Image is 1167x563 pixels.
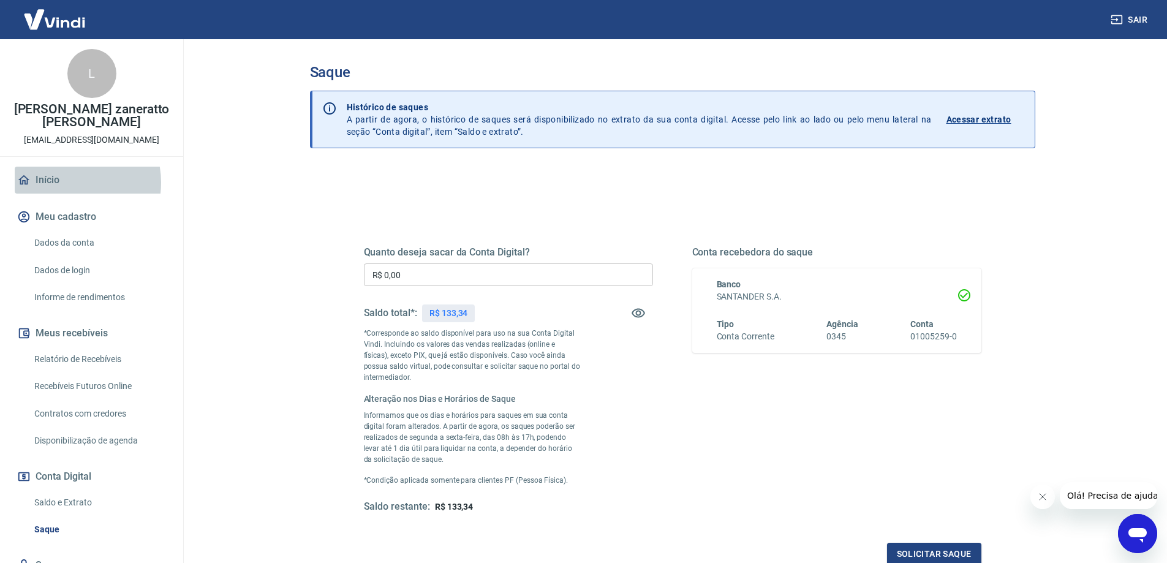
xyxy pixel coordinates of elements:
[15,320,168,347] button: Meus recebíveis
[10,103,173,129] p: [PERSON_NAME] zaneratto [PERSON_NAME]
[1108,9,1152,31] button: Sair
[429,307,468,320] p: R$ 133,34
[347,101,932,113] p: Histórico de saques
[29,258,168,283] a: Dados de login
[717,330,774,343] h6: Conta Corrente
[29,490,168,515] a: Saldo e Extrato
[364,475,581,486] p: *Condição aplicada somente para clientes PF (Pessoa Física).
[1118,514,1157,553] iframe: Botão para abrir a janela de mensagens
[717,319,735,329] span: Tipo
[347,101,932,138] p: A partir de agora, o histórico de saques será disponibilizado no extrato da sua conta digital. Ac...
[364,328,581,383] p: *Corresponde ao saldo disponível para uso na sua Conta Digital Vindi. Incluindo os valores das ve...
[29,428,168,453] a: Disponibilização de agenda
[1060,482,1157,509] iframe: Mensagem da empresa
[946,113,1011,126] p: Acessar extrato
[826,330,858,343] h6: 0345
[29,517,168,542] a: Saque
[15,167,168,194] a: Início
[364,393,581,405] h6: Alteração nos Dias e Horários de Saque
[15,1,94,38] img: Vindi
[310,64,1035,81] h3: Saque
[364,246,653,259] h5: Quanto deseja sacar da Conta Digital?
[29,285,168,310] a: Informe de rendimentos
[29,230,168,255] a: Dados da conta
[1030,485,1055,509] iframe: Fechar mensagem
[435,502,474,512] span: R$ 133,34
[364,307,417,319] h5: Saldo total*:
[717,290,957,303] h6: SANTANDER S.A.
[826,319,858,329] span: Agência
[946,101,1025,138] a: Acessar extrato
[910,330,957,343] h6: 01005259-0
[29,347,168,372] a: Relatório de Recebíveis
[910,319,934,329] span: Conta
[29,374,168,399] a: Recebíveis Futuros Online
[15,203,168,230] button: Meu cadastro
[692,246,981,259] h5: Conta recebedora do saque
[364,501,430,513] h5: Saldo restante:
[29,401,168,426] a: Contratos com credores
[717,279,741,289] span: Banco
[7,9,103,18] span: Olá! Precisa de ajuda?
[364,410,581,465] p: Informamos que os dias e horários para saques em sua conta digital foram alterados. A partir de a...
[67,49,116,98] div: L
[15,463,168,490] button: Conta Digital
[24,134,159,146] p: [EMAIL_ADDRESS][DOMAIN_NAME]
